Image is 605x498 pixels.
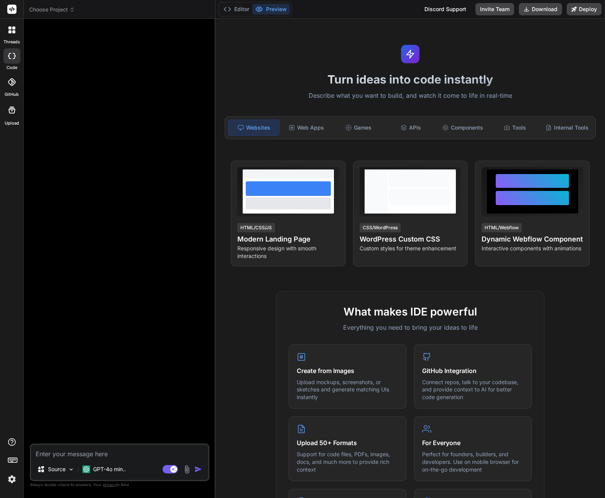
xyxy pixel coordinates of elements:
p: Custom styles for theme enhancement [360,245,461,252]
span: Choose Project [29,6,75,13]
p: Source [48,465,66,473]
p: Connect repos, talk to your codebase, and provide context to AI for better code generation [422,378,524,401]
p: GPT-4o min.. [93,465,126,473]
p: Support for code files, PDFs, images, docs, and much more to provide rich context [297,450,398,473]
div: Tools [490,120,540,136]
p: Responsive design with smooth interactions [237,245,339,260]
div: CSS/WordPress [360,223,401,232]
div: HTML/Webflow [482,223,522,232]
div: HTML/CSS/JS [237,223,275,232]
label: threads [3,39,20,45]
p: Upload mockups, screenshots, or sketches and generate matching UIs instantly [297,378,398,401]
label: GitHub [5,91,19,98]
div: Web Apps [281,120,332,136]
h1: Turn ideas into code instantly [220,72,600,86]
div: APIs [385,120,436,136]
button: Invite Team [475,3,514,15]
h4: Create from Images [297,366,398,375]
h4: For Everyone [422,438,524,447]
h4: Dynamic Webflow Component [482,234,583,245]
img: attachment [182,465,191,474]
h4: GitHub Integration [422,366,524,375]
span: privacy [103,482,117,487]
div: Components [437,120,488,136]
p: Describe what you want to build, and watch it come to life in real-time [220,91,600,101]
img: GPT-4o mini [82,465,90,473]
p: Everything you need to bring your ideas to life [289,323,532,332]
img: Pick Models [68,466,74,473]
div: Discord Support [420,3,471,15]
h4: Upload 50+ Formats [297,438,398,447]
p: Perfect for founders, builders, and developers. Use on mobile browser for on-the-go development [422,450,524,473]
img: settings [5,473,18,486]
h2: What makes IDE powerful [289,304,532,320]
p: Always double-check its answers. Your in Bind [30,481,209,488]
button: Preview [252,4,290,15]
label: Upload [5,120,19,127]
div: Websites [228,120,279,136]
button: Download [519,3,562,15]
p: Interactive components with animations [482,245,583,252]
button: Deploy [567,3,602,15]
label: code [7,64,17,71]
img: icon [194,465,202,473]
div: Internal Tools [542,120,592,136]
button: Editor [220,4,252,15]
h4: WordPress Custom CSS [360,234,461,245]
h4: Modern Landing Page [237,234,339,245]
div: Games [333,120,384,136]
